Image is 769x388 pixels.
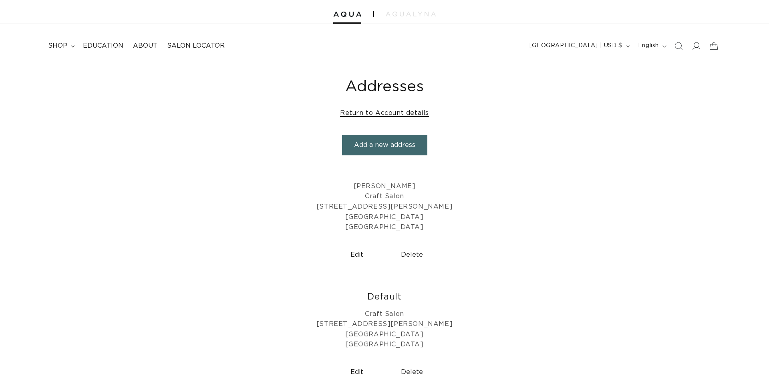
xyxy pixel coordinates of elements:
span: Education [83,42,123,50]
span: [GEOGRAPHIC_DATA] | USD $ [529,42,622,50]
span: About [133,42,157,50]
button: Edit address 2 [332,362,381,382]
img: aqualyna.com [386,12,436,16]
summary: shop [43,37,78,55]
p: Craft Salon [STREET_ADDRESS][PERSON_NAME] [GEOGRAPHIC_DATA] [GEOGRAPHIC_DATA] [6,309,763,350]
span: shop [48,42,67,50]
a: Salon Locator [162,37,229,55]
p: [PERSON_NAME] Craft Salon [STREET_ADDRESS][PERSON_NAME] [GEOGRAPHIC_DATA] [GEOGRAPHIC_DATA] [6,181,763,233]
button: Edit address 1 [332,245,381,265]
a: Return to Account details [340,107,429,119]
button: Delete 2 [388,362,437,382]
button: Delete 1 [388,245,437,265]
img: Aqua Hair Extensions [333,12,361,17]
h2: Default [6,291,763,303]
a: About [128,37,162,55]
span: Salon Locator [167,42,225,50]
button: [GEOGRAPHIC_DATA] | USD $ [525,38,633,54]
h1: Addresses [6,77,763,97]
summary: Search [670,37,687,55]
button: Add a new address [342,135,427,155]
button: English [633,38,670,54]
a: Education [78,37,128,55]
span: English [638,42,659,50]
